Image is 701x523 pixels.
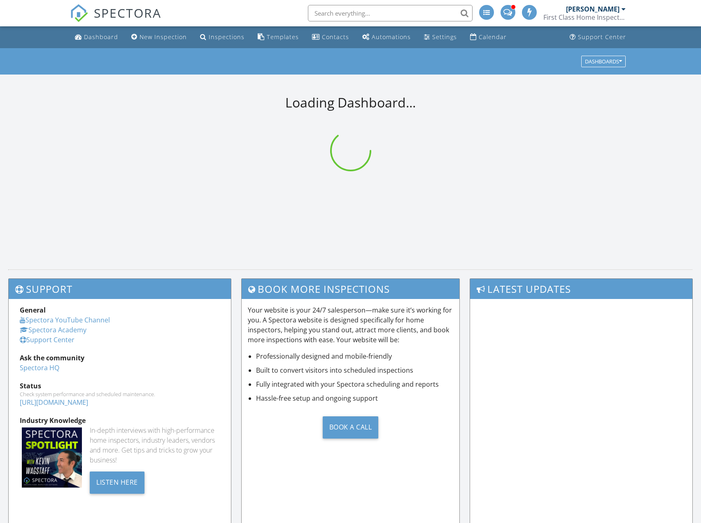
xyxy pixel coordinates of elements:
[20,325,86,334] a: Spectora Academy
[90,477,144,486] a: Listen Here
[20,416,220,425] div: Industry Knowledge
[566,30,629,45] a: Support Center
[20,381,220,391] div: Status
[248,410,453,445] a: Book a Call
[20,363,59,372] a: Spectora HQ
[309,30,352,45] a: Contacts
[256,393,453,403] li: Hassle-free setup and ongoing support
[581,56,626,67] button: Dashboards
[372,33,411,41] div: Automations
[267,33,299,41] div: Templates
[22,427,82,488] img: Spectoraspolightmain
[254,30,302,45] a: Templates
[20,398,88,407] a: [URL][DOMAIN_NAME]
[256,351,453,361] li: Professionally designed and mobile-friendly
[322,33,349,41] div: Contacts
[84,33,118,41] div: Dashboard
[20,306,46,315] strong: General
[140,33,187,41] div: New Inspection
[9,279,231,299] h3: Support
[432,33,457,41] div: Settings
[578,33,626,41] div: Support Center
[20,315,110,325] a: Spectora YouTube Channel
[543,13,626,21] div: First Class Home Inspections, LLC
[20,353,220,363] div: Ask the community
[70,11,161,28] a: SPECTORA
[128,30,190,45] a: New Inspection
[359,30,414,45] a: Automations (Advanced)
[209,33,245,41] div: Inspections
[248,305,453,345] p: Your website is your 24/7 salesperson—make sure it’s working for you. A Spectora website is desig...
[308,5,473,21] input: Search everything...
[90,472,144,494] div: Listen Here
[479,33,507,41] div: Calendar
[72,30,121,45] a: Dashboard
[90,425,220,465] div: In-depth interviews with high-performance home inspectors, industry leaders, vendors and more. Ge...
[94,4,161,21] span: SPECTORA
[470,279,692,299] h3: Latest Updates
[566,5,619,13] div: [PERSON_NAME]
[70,4,88,22] img: The Best Home Inspection Software - Spectora
[585,58,622,64] div: Dashboards
[197,30,248,45] a: Inspections
[323,416,379,439] div: Book a Call
[421,30,460,45] a: Settings
[256,379,453,389] li: Fully integrated with your Spectora scheduling and reports
[20,391,220,397] div: Check system performance and scheduled maintenance.
[467,30,510,45] a: Calendar
[242,279,459,299] h3: Book More Inspections
[20,335,75,344] a: Support Center
[256,365,453,375] li: Built to convert visitors into scheduled inspections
